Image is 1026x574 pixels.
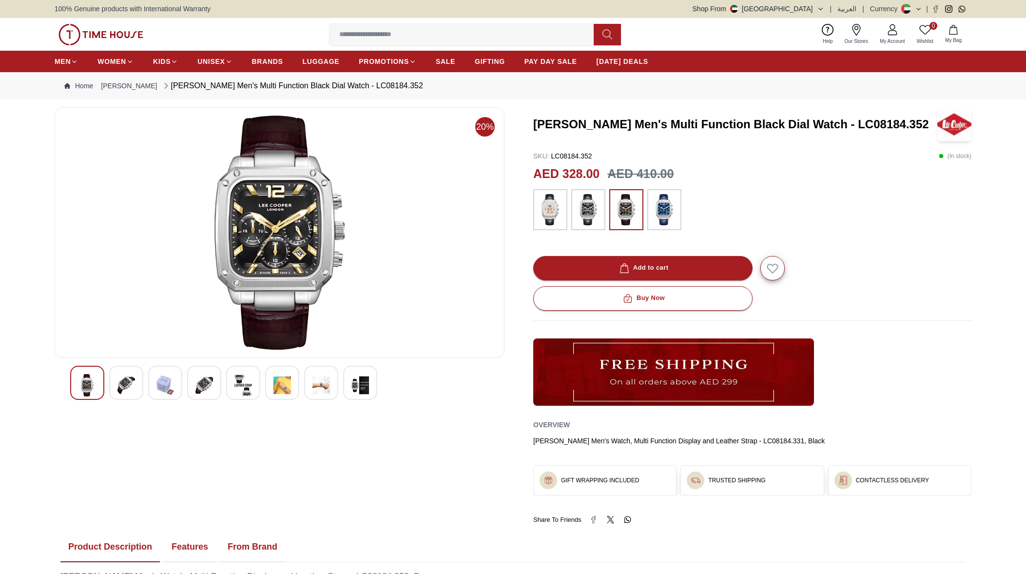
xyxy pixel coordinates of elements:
[693,4,824,14] button: Shop From[GEOGRAPHIC_DATA]
[932,5,939,13] a: Facebook
[576,194,600,225] img: ...
[691,475,700,485] img: ...
[533,165,600,183] h2: AED 328.00
[708,476,765,484] h3: TRUSTED SHIPPING
[856,476,929,484] h3: CONTACTLESS DELIVERY
[614,194,639,225] img: ...
[273,374,291,396] img: Lee Cooper Men's Multi Function Silver Dial Watch - LC08184.331
[64,81,93,91] a: Home
[730,5,738,13] img: United Arab Emirates
[55,72,971,99] nav: Breadcrumb
[97,53,134,70] a: WOMEN
[220,532,285,562] button: From Brand
[55,53,78,70] a: MEN
[533,436,971,446] div: [PERSON_NAME] Men's Watch, Multi Function Display and Leather Strap - LC08184.331, Black
[561,476,639,484] h3: GIFT WRAPPING INCLUDED
[533,152,549,160] span: SKU :
[533,338,814,406] img: ...
[841,38,872,45] span: Our Stores
[524,53,577,70] a: PAY DAY SALE
[55,4,211,14] span: 100% Genuine products with International Warranty
[913,38,937,45] span: Wishlist
[252,57,283,66] span: BRANDS
[817,22,839,47] a: Help
[252,53,283,70] a: BRANDS
[543,475,553,485] img: ...
[597,57,648,66] span: [DATE] DEALS
[538,194,562,225] img: ...
[941,37,966,44] span: My Bag
[117,374,135,396] img: Lee Cooper Men's Multi Function Silver Dial Watch - LC08184.331
[937,107,971,141] img: Lee Cooper Men's Multi Function Black Dial Watch - LC08184.352
[303,57,340,66] span: LUGGAGE
[607,165,674,183] h3: AED 410.00
[156,374,174,396] img: Lee Cooper Men's Multi Function Silver Dial Watch - LC08184.331
[819,38,837,45] span: Help
[839,22,874,47] a: Our Stores
[197,57,225,66] span: UNISEX
[533,151,592,161] p: LC08184.352
[862,4,864,14] span: |
[60,532,160,562] button: Product Description
[55,57,71,66] span: MEN
[153,57,171,66] span: KIDS
[945,5,952,13] a: Instagram
[197,53,232,70] a: UNISEX
[870,4,902,14] div: Currency
[533,256,753,280] button: Add to cart
[78,374,96,396] img: Lee Cooper Men's Multi Function Silver Dial Watch - LC08184.331
[436,53,455,70] a: SALE
[911,22,939,47] a: 0Wishlist
[939,23,968,46] button: My Bag
[533,286,753,311] button: Buy Now
[597,53,648,70] a: [DATE] DEALS
[475,53,505,70] a: GIFTING
[164,532,216,562] button: Features
[524,57,577,66] span: PAY DAY SALE
[533,515,581,525] span: Share To Friends
[351,374,369,396] img: Lee Cooper Men's Multi Function Silver Dial Watch - LC08184.331
[436,57,455,66] span: SALE
[101,81,157,91] a: [PERSON_NAME]
[359,57,409,66] span: PROMOTIONS
[153,53,178,70] a: KIDS
[837,4,856,14] button: العربية
[958,5,966,13] a: Whatsapp
[195,374,213,396] img: Lee Cooper Men's Multi Function Silver Dial Watch - LC08184.331
[876,38,909,45] span: My Account
[475,117,495,137] span: 20%
[621,293,665,304] div: Buy Now
[475,57,505,66] span: GIFTING
[161,80,423,92] div: [PERSON_NAME] Men's Multi Function Black Dial Watch - LC08184.352
[234,374,252,396] img: Lee Cooper Men's Multi Function Silver Dial Watch - LC08184.331
[359,53,416,70] a: PROMOTIONS
[926,4,928,14] span: |
[312,374,330,396] img: Lee Cooper Men's Multi Function Silver Dial Watch - LC08184.331
[939,151,971,161] p: ( In stock )
[830,4,832,14] span: |
[618,262,669,274] div: Add to cart
[97,57,126,66] span: WOMEN
[533,417,570,432] h2: Overview
[533,117,935,132] h3: [PERSON_NAME] Men's Multi Function Black Dial Watch - LC08184.352
[58,24,143,45] img: ...
[838,475,848,485] img: ...
[303,53,340,70] a: LUGGAGE
[652,194,677,225] img: ...
[63,116,496,350] img: Lee Cooper Men's Multi Function Silver Dial Watch - LC08184.331
[929,22,937,30] span: 0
